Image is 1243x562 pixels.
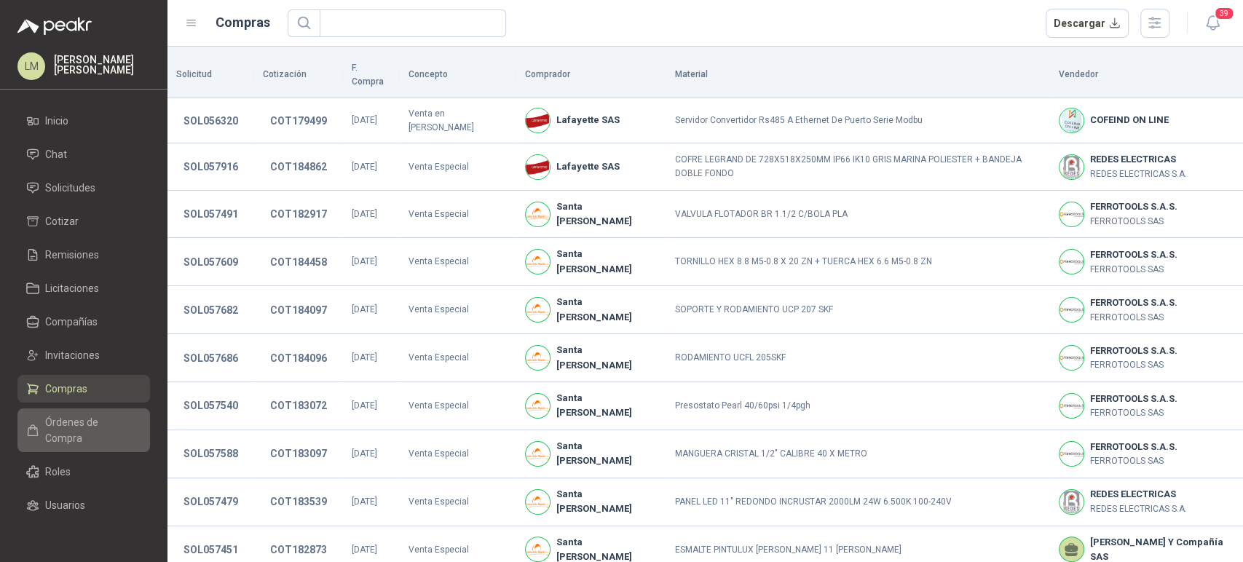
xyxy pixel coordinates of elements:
span: Remisiones [45,247,99,263]
a: Remisiones [17,241,150,269]
th: Vendedor [1050,52,1243,98]
a: Compras [17,375,150,403]
b: REDES ELECTRICAS [1090,487,1187,502]
button: SOL057686 [176,345,245,371]
span: [DATE] [352,304,377,314]
button: SOL057609 [176,249,245,275]
b: Santa [PERSON_NAME] [556,439,657,469]
b: FERROTOOLS S.A.S. [1090,344,1177,358]
a: Chat [17,140,150,168]
td: Venta Especial [400,238,517,286]
a: Usuarios [17,491,150,519]
button: COT184862 [263,154,334,180]
img: Company Logo [526,202,550,226]
p: FERROTOOLS SAS [1090,215,1177,229]
button: COT182917 [263,201,334,227]
th: Material [666,52,1050,98]
td: Venta Especial [400,334,517,382]
td: Venta en [PERSON_NAME] [400,98,517,144]
span: [DATE] [352,256,377,266]
th: Comprador [516,52,666,98]
button: SOL057540 [176,392,245,419]
img: Company Logo [1059,490,1084,514]
img: Company Logo [1059,108,1084,132]
img: Company Logo [526,394,550,418]
a: Cotizar [17,207,150,235]
button: COT184096 [263,345,334,371]
span: 39 [1214,7,1234,20]
img: Company Logo [526,250,550,274]
b: COFEIND ON LINE [1090,113,1169,127]
b: REDES ELECTRICAS [1090,152,1187,167]
b: FERROTOOLS S.A.S. [1090,199,1177,214]
p: FERROTOOLS SAS [1090,311,1177,325]
button: SOL057916 [176,154,245,180]
img: Company Logo [1059,346,1084,370]
img: Company Logo [1059,202,1084,226]
td: MANGUERA CRISTAL 1/2" CALIBRE 40 X METRO [666,430,1050,478]
img: Company Logo [526,155,550,179]
button: SOL056320 [176,108,245,134]
b: Santa [PERSON_NAME] [556,343,657,373]
b: FERROTOOLS S.A.S. [1090,248,1177,262]
b: FERROTOOLS S.A.S. [1090,440,1177,454]
button: COT184458 [263,249,334,275]
td: Venta Especial [400,430,517,478]
span: Licitaciones [45,280,99,296]
td: COFRE LEGRAND DE 728X518X250MM IP66 IK10 GRIS MARINA POLIESTER + BANDEJA DOBLE FONDO [666,143,1050,190]
td: Presostato Pearl 40/60psi 1/4pgh [666,382,1050,430]
button: COT183072 [263,392,334,419]
a: Compañías [17,308,150,336]
th: Concepto [400,52,517,98]
img: Company Logo [1059,155,1084,179]
a: Invitaciones [17,341,150,369]
img: Company Logo [1059,298,1084,322]
img: Company Logo [526,442,550,466]
span: [DATE] [352,496,377,507]
img: Company Logo [1059,442,1084,466]
a: Licitaciones [17,274,150,302]
b: Santa [PERSON_NAME] [556,247,657,277]
button: COT183539 [263,488,334,515]
span: [DATE] [352,352,377,363]
td: RODAMIENTO UCFL 205SKF [666,334,1050,382]
span: Invitaciones [45,347,100,363]
b: Santa [PERSON_NAME] [556,391,657,421]
img: Company Logo [1059,394,1084,418]
span: Usuarios [45,497,85,513]
button: COT184097 [263,297,334,323]
p: FERROTOOLS SAS [1090,263,1177,277]
span: [DATE] [352,115,377,125]
a: Roles [17,458,150,486]
td: Venta Especial [400,286,517,334]
b: Lafayette SAS [556,159,620,174]
button: COT183097 [263,440,334,467]
b: FERROTOOLS S.A.S. [1090,392,1177,406]
span: Chat [45,146,67,162]
p: FERROTOOLS SAS [1090,454,1177,468]
a: Categorías [17,525,150,553]
th: F. Compra [343,52,400,98]
b: Santa [PERSON_NAME] [556,199,657,229]
span: [DATE] [352,209,377,219]
button: SOL057588 [176,440,245,467]
b: Lafayette SAS [556,113,620,127]
button: SOL057491 [176,201,245,227]
p: [PERSON_NAME] [PERSON_NAME] [54,55,150,75]
th: Solicitud [167,52,254,98]
p: FERROTOOLS SAS [1090,358,1177,372]
td: Venta Especial [400,382,517,430]
b: Santa [PERSON_NAME] [556,295,657,325]
span: Cotizar [45,213,79,229]
p: REDES ELECTRICAS S.A. [1090,167,1187,181]
span: [DATE] [352,162,377,172]
h1: Compras [216,12,270,33]
td: VALVULA FLOTADOR BR 1.1/2 C/BOLA PLA [666,191,1050,239]
td: Servidor Convertidor Rs485 A Ethernet De Puerto Serie Modbu [666,98,1050,144]
div: LM [17,52,45,80]
span: [DATE] [352,448,377,459]
a: Órdenes de Compra [17,408,150,452]
img: Company Logo [526,346,550,370]
img: Company Logo [526,537,550,561]
span: Solicitudes [45,180,95,196]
